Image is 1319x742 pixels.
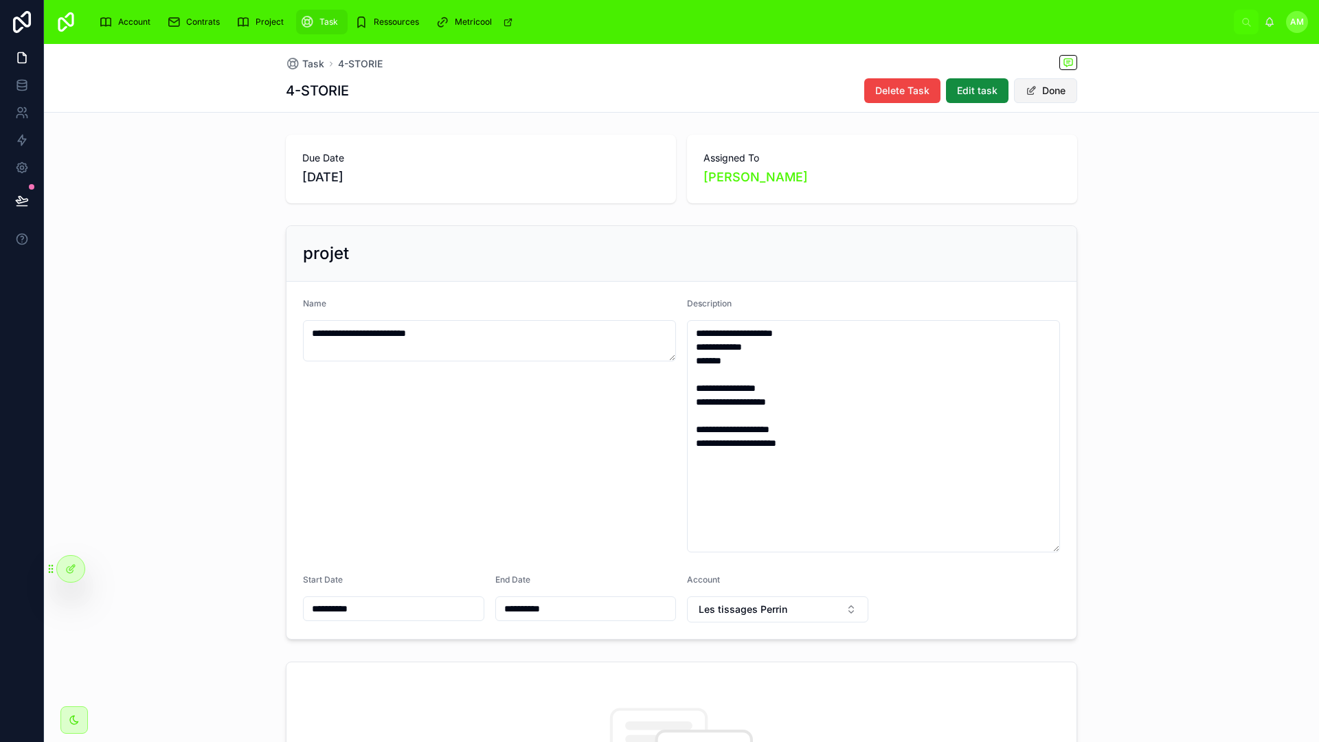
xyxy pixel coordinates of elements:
[302,57,324,71] span: Task
[431,10,520,34] a: Metricool
[302,151,659,165] span: Due Date
[118,16,150,27] span: Account
[232,10,293,34] a: Project
[495,574,530,585] span: End Date
[319,16,338,27] span: Task
[296,10,348,34] a: Task
[946,78,1008,103] button: Edit task
[350,10,429,34] a: Ressources
[687,298,732,308] span: Description
[303,243,349,265] h2: projet
[286,57,324,71] a: Task
[699,603,787,616] span: Les tissages Perrin
[1290,16,1304,27] span: AM
[864,78,940,103] button: Delete Task
[703,151,1061,165] span: Assigned To
[303,298,326,308] span: Name
[256,16,284,27] span: Project
[875,84,929,98] span: Delete Task
[88,7,1234,37] div: scrollable content
[338,57,383,71] a: 4-STORIE
[1014,78,1077,103] button: Done
[455,16,492,27] span: Metricool
[957,84,997,98] span: Edit task
[302,168,659,187] span: [DATE]
[303,574,343,585] span: Start Date
[95,10,160,34] a: Account
[374,16,419,27] span: Ressources
[687,574,720,585] span: Account
[55,11,77,33] img: App logo
[286,81,349,100] h1: 4-STORIE
[186,16,220,27] span: Contrats
[687,596,868,622] button: Select Button
[163,10,229,34] a: Contrats
[703,168,808,187] a: [PERSON_NAME]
